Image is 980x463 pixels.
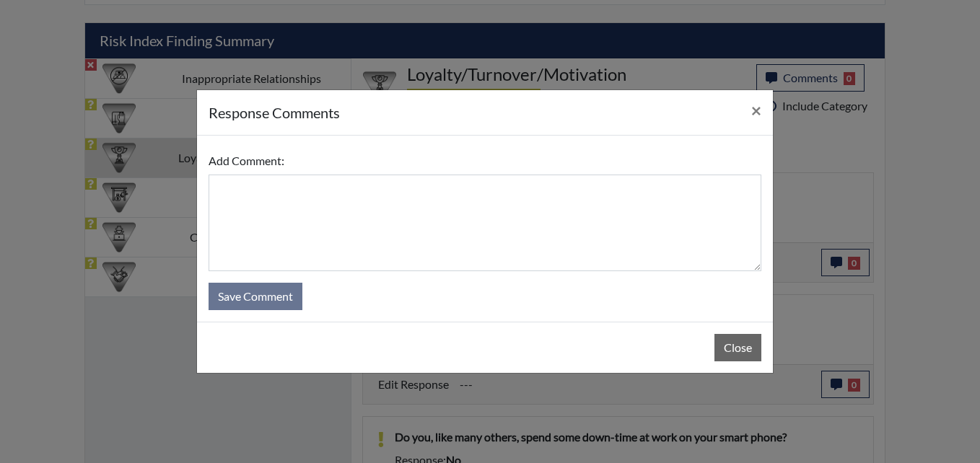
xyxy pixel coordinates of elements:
label: Add Comment: [209,147,284,175]
button: Close [714,334,761,361]
button: Close [740,90,773,131]
span: × [751,100,761,120]
h5: response Comments [209,102,340,123]
button: Save Comment [209,283,302,310]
